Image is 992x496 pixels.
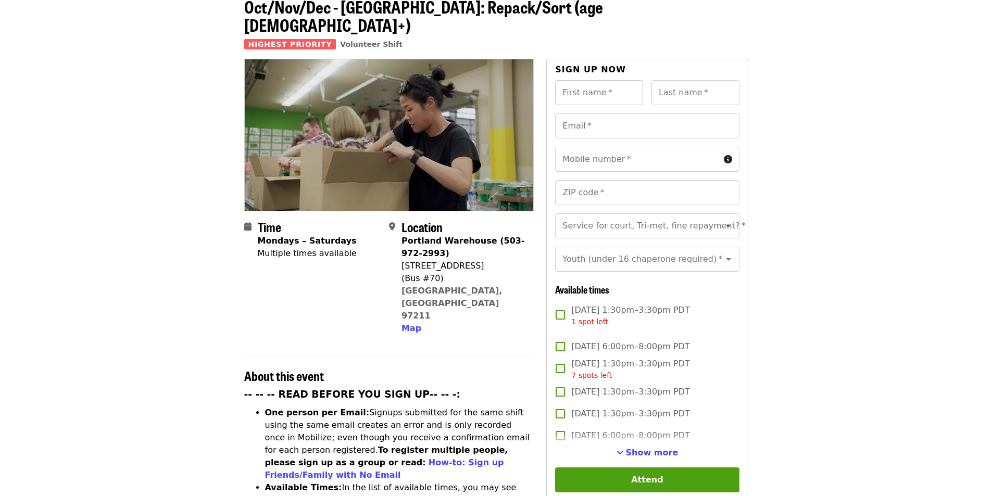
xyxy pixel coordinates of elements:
span: [DATE] 1:30pm–3:30pm PDT [571,408,689,420]
span: [DATE] 1:30pm–3:30pm PDT [571,358,689,381]
div: [STREET_ADDRESS] [401,260,525,272]
button: Attend [555,467,739,492]
span: Time [258,218,281,236]
input: First name [555,80,643,105]
input: Last name [651,80,739,105]
span: 7 spots left [571,371,612,379]
a: [GEOGRAPHIC_DATA], [GEOGRAPHIC_DATA] 97211 [401,286,503,321]
span: 1 spot left [571,317,608,326]
input: Email [555,113,739,138]
i: calendar icon [244,222,252,232]
span: Sign up now [555,65,626,74]
button: See more timeslots [617,447,679,459]
strong: To register multiple people, please sign up as a group or read: [265,445,508,467]
span: [DATE] 1:30pm–3:30pm PDT [571,304,689,327]
button: Map [401,322,421,335]
input: Mobile number [555,147,719,172]
span: Location [401,218,443,236]
span: [DATE] 6:00pm–8:00pm PDT [571,429,689,442]
strong: Mondays – Saturdays [258,236,357,246]
span: Available times [555,283,609,296]
img: Oct/Nov/Dec - Portland: Repack/Sort (age 8+) organized by Oregon Food Bank [245,59,534,210]
button: Open [721,219,736,233]
strong: One person per Email: [265,408,370,417]
strong: -- -- -- READ BEFORE YOU SIGN UP-- -- -: [244,389,461,400]
span: Highest Priority [244,39,336,49]
i: circle-info icon [724,155,732,164]
strong: Portland Warehouse (503-972-2993) [401,236,525,258]
span: Map [401,323,421,333]
strong: Available Times: [265,482,342,492]
li: Signups submitted for the same shift using the same email creates an error and is only recorded o... [265,406,534,481]
div: (Bus #70) [401,272,525,285]
a: Volunteer Shift [340,40,403,48]
span: About this event [244,366,324,385]
i: map-marker-alt icon [389,222,395,232]
button: Open [721,252,736,266]
a: How-to: Sign up Friends/Family with No Email [265,457,504,480]
div: Multiple times available [258,247,357,260]
span: [DATE] 1:30pm–3:30pm PDT [571,386,689,398]
span: [DATE] 6:00pm–8:00pm PDT [571,340,689,353]
input: ZIP code [555,180,739,205]
span: Show more [626,448,679,457]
